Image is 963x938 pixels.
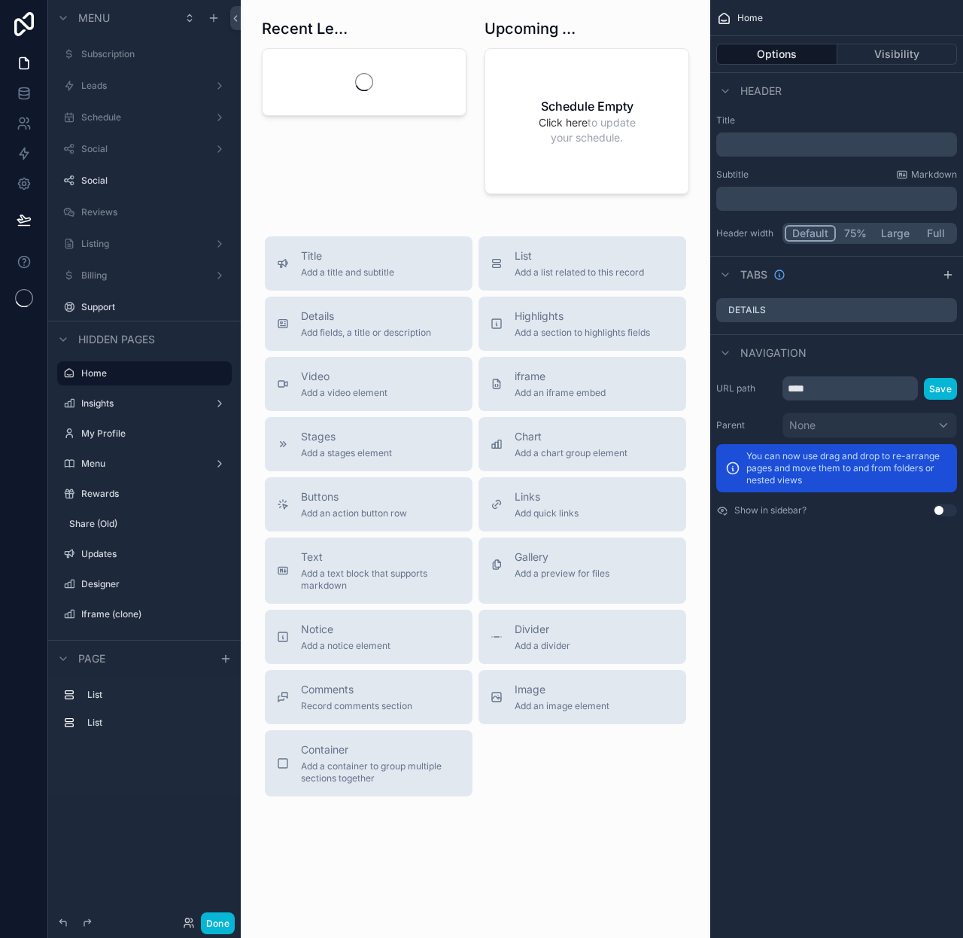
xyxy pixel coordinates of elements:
button: Done [201,912,235,934]
button: ButtonsAdd an action button row [265,477,472,531]
span: Add a title and subtitle [301,266,394,279]
span: Record comments section [301,700,412,712]
label: Updates [81,548,229,560]
label: Leads [81,80,208,92]
span: Notice [301,622,390,637]
label: URL path [716,382,776,394]
span: Add a list related to this record [515,266,644,279]
span: Image [515,682,609,697]
label: Show in sidebar? [734,504,807,516]
span: Comments [301,682,412,697]
span: Home [737,12,763,24]
span: None [789,418,816,433]
span: Header [740,84,782,99]
button: ChartAdd a chart group element [478,417,686,471]
div: scrollable content [716,187,957,211]
label: List [87,689,226,701]
button: Default [785,225,836,242]
span: Add a container to group multiple sections together [301,760,460,784]
label: List [87,717,226,729]
span: Title [301,248,394,263]
span: Add a text block that supports markdown [301,568,460,592]
span: Add a stages element [301,447,392,459]
button: StagesAdd a stages element [265,417,472,471]
button: None [782,413,957,438]
button: CommentsRecord comments section [265,670,472,724]
button: HighlightsAdd a section to highlights fields [478,297,686,351]
label: Social [81,175,229,187]
button: ListAdd a list related to this record [478,236,686,291]
span: Divider [515,622,570,637]
button: DetailsAdd fields, a title or description [265,297,472,351]
span: Add a video element [301,387,387,399]
label: Listing [81,238,208,250]
button: iframeAdd an iframe embed [478,357,686,411]
a: Iframe (clone) [81,608,229,620]
a: Markdown [896,169,957,181]
a: Rewards [81,488,229,500]
span: iframe [515,369,606,384]
label: Support [81,301,229,313]
button: Full [916,225,955,242]
label: Subtitle [716,169,749,181]
span: Add quick links [515,507,579,519]
label: Billing [81,270,208,282]
button: 75% [836,225,874,242]
button: Visibility [837,44,958,65]
label: Parent [716,419,776,431]
span: Add a chart group element [515,447,627,459]
p: You can now use drag and drop to re-arrange pages and move them to and from folders or nested views [746,450,948,486]
span: Markdown [911,169,957,181]
span: Add an action button row [301,507,407,519]
label: Details [728,304,766,316]
span: Buttons [301,489,407,504]
span: Navigation [740,346,807,361]
span: Add fields, a title or description [301,327,431,339]
span: Stages [301,429,392,444]
button: ContainerAdd a container to group multiple sections together [265,730,472,796]
label: Home [81,367,223,379]
span: Text [301,550,460,565]
label: Insights [81,397,208,410]
span: Hidden pages [78,332,155,347]
span: Chart [515,429,627,444]
button: VideoAdd a video element [265,357,472,411]
label: Schedule [81,111,208,123]
label: Header width [716,227,776,239]
span: Tabs [740,267,767,282]
button: NoticeAdd a notice element [265,610,472,664]
span: Add a notice element [301,640,390,652]
button: Options [716,44,837,65]
span: Add a preview for files [515,568,609,580]
label: Share (Old) [69,518,229,530]
label: Menu [81,458,208,470]
div: scrollable content [716,132,957,157]
span: Add an iframe embed [515,387,606,399]
button: ImageAdd an image element [478,670,686,724]
label: Social [81,143,208,155]
span: List [515,248,644,263]
label: Subscription [81,48,229,60]
span: Highlights [515,309,650,324]
span: Video [301,369,387,384]
button: TitleAdd a title and subtitle [265,236,472,291]
span: Details [301,309,431,324]
label: Designer [81,578,229,590]
label: My Profile [81,428,229,440]
span: Container [301,742,460,757]
button: Large [874,225,916,242]
button: LinksAdd quick links [478,477,686,531]
span: Links [515,489,579,504]
span: Add a divider [515,640,570,652]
